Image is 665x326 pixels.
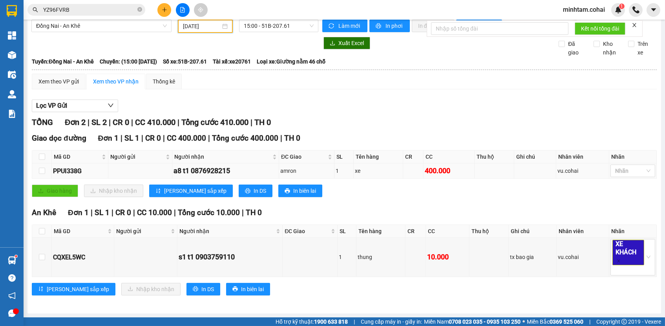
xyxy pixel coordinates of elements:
[179,252,281,263] div: s1 t1 0903759110
[43,5,136,14] input: Tìm tên, số ĐT hoặc mã đơn
[32,283,115,295] button: sort-ascending[PERSON_NAME] sắp xếp
[174,152,271,161] span: Người nhận
[449,319,521,325] strong: 0708 023 035 - 0935 103 250
[403,150,424,163] th: CR
[193,286,198,292] span: printer
[385,22,404,30] span: In phơi
[361,317,422,326] span: Cung cấp máy in - giấy in:
[180,7,185,13] span: file-add
[163,57,207,66] span: Số xe: 51B-207.61
[323,37,370,49] button: downloadXuất Excel
[246,208,262,217] span: TH 0
[54,227,106,235] span: Mã GD
[632,6,639,13] img: phone-icon
[115,208,131,217] span: CR 0
[431,22,568,35] input: Nhập số tổng đài
[68,208,89,217] span: Đơn 1
[110,152,164,161] span: Người gửi
[424,317,521,326] span: Miền Nam
[100,57,157,66] span: Chuyến: (15:00 [DATE])
[354,150,403,163] th: Tên hàng
[285,227,329,235] span: ĐC Giao
[133,208,135,217] span: |
[91,118,107,127] span: SL 2
[527,317,583,326] span: Miền Bắc
[334,150,354,163] th: SL
[174,208,176,217] span: |
[8,256,16,264] img: warehouse-icon
[558,253,608,261] div: vu.cohai
[53,166,107,176] div: PPUI338G
[95,208,110,217] span: SL 1
[254,118,271,127] span: TH 0
[278,185,322,197] button: printerIn biên lai
[47,285,109,293] span: [PERSON_NAME] sắp xếp
[155,188,161,194] span: sort-ascending
[137,6,142,14] span: close-circle
[589,317,590,326] span: |
[38,77,79,86] div: Xem theo VP gửi
[54,152,100,161] span: Mã GD
[93,77,139,86] div: Xem theo VP nhận
[176,3,190,17] button: file-add
[36,20,167,32] span: Đồng Nai - An Khê
[232,286,238,292] span: printer
[162,7,167,13] span: plus
[339,253,355,261] div: 1
[183,22,221,31] input: 10/09/2025
[615,6,622,13] img: icon-new-feature
[241,285,264,293] span: In biên lai
[32,185,78,197] button: uploadGiao hàng
[620,4,623,9] span: 1
[15,255,17,257] sup: 1
[88,118,90,127] span: |
[98,134,119,143] span: Đơn 1
[475,150,514,163] th: Thu hộ
[280,134,282,143] span: |
[510,253,555,261] div: tx bao gia
[213,57,251,66] span: Tài xế: xe20761
[32,58,94,65] b: Tuyến: Đồng Nai - An Khê
[376,23,382,29] span: printer
[141,134,143,143] span: |
[226,283,270,295] button: printerIn biên lai
[91,208,93,217] span: |
[178,208,240,217] span: Tổng cước 10.000
[121,134,122,143] span: |
[557,167,608,175] div: vu.cohai
[145,134,161,143] span: CR 0
[194,3,208,17] button: aim
[149,185,233,197] button: sort-ascending[PERSON_NAME] sắp xếp
[281,152,326,161] span: ĐC Giao
[52,163,108,179] td: PPUI338G
[650,6,657,13] span: caret-down
[208,134,210,143] span: |
[619,4,625,9] sup: 1
[179,227,274,235] span: Người nhận
[280,167,333,175] div: amron
[167,134,206,143] span: CC 400.000
[338,22,361,30] span: Làm mới
[8,110,16,118] img: solution-icon
[121,283,181,295] button: downloadNhập kho nhận
[354,317,355,326] span: |
[32,118,53,127] span: TỔNG
[556,150,609,163] th: Nhân viên
[293,187,316,195] span: In biên lai
[8,51,16,59] img: warehouse-icon
[250,118,252,127] span: |
[212,134,278,143] span: Tổng cước 400.000
[612,240,644,265] span: XE KHÁCH
[424,150,475,163] th: CC
[157,3,171,17] button: plus
[153,77,175,86] div: Thống kê
[329,23,335,29] span: sync
[32,100,118,112] button: Lọc VP Gửi
[581,24,619,33] span: Kết nối tổng đài
[322,20,367,32] button: syncLàm mới
[356,225,406,238] th: Tên hàng
[647,3,660,17] button: caret-down
[7,5,17,17] img: logo-vxr
[137,7,142,12] span: close-circle
[369,20,410,32] button: printerIn phơi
